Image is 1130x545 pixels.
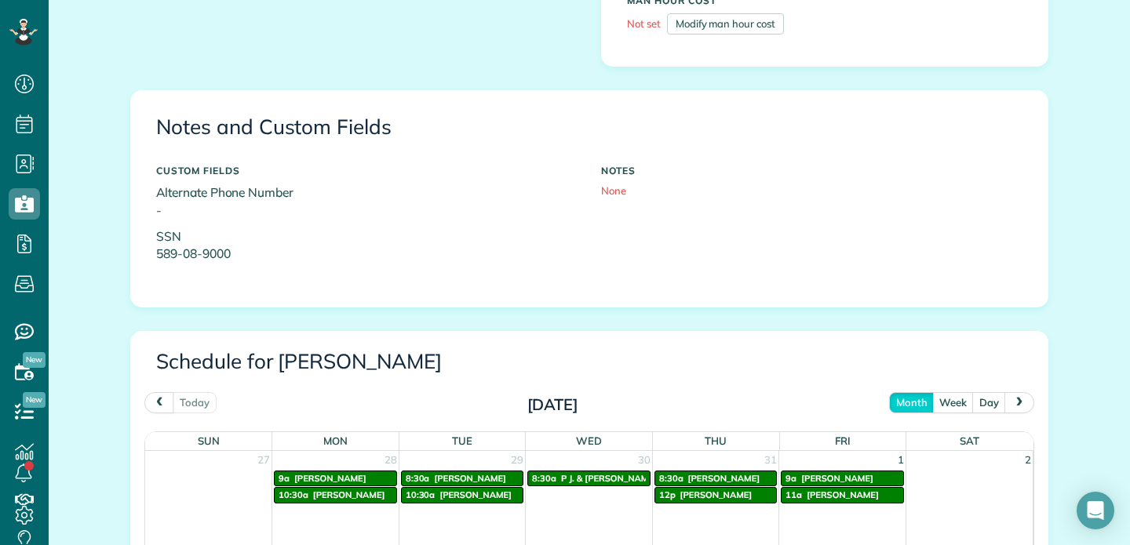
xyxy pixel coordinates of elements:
span: Sun [198,434,220,447]
span: 2 [1023,451,1033,469]
span: 30 [636,451,652,469]
h5: NOTES [601,165,1022,176]
span: Fri [835,434,851,447]
a: 8:30a [PERSON_NAME] [401,471,524,486]
span: 28 [383,451,399,469]
button: next [1004,392,1034,413]
span: 9a [786,473,796,484]
a: 12p [PERSON_NAME] [654,487,778,503]
span: Not set [627,17,661,30]
span: 8:30a [406,473,430,484]
span: Sat [960,434,979,447]
h3: Schedule for [PERSON_NAME] [156,351,1022,373]
span: Wed [576,434,602,447]
span: 8:30a [659,473,683,484]
a: 10:30a [PERSON_NAME] [274,487,397,503]
h2: [DATE] [454,396,651,413]
span: 11a [786,489,802,500]
span: [PERSON_NAME] [807,489,879,500]
a: 9a [PERSON_NAME] [781,471,904,486]
span: [PERSON_NAME] [680,489,753,500]
span: P J. & [PERSON_NAME] [561,473,657,484]
span: [PERSON_NAME] [294,473,366,484]
span: 10:30a [406,489,436,500]
span: New [23,392,46,408]
a: Modify man hour cost [667,13,784,35]
a: 10:30a [PERSON_NAME] [401,487,524,503]
span: 1 [896,451,906,469]
span: 12p [659,489,676,500]
span: Tue [452,434,472,447]
button: today [173,392,217,413]
span: [PERSON_NAME] [439,489,512,500]
span: 8:30a [532,473,556,484]
span: 27 [256,451,272,469]
button: month [889,392,935,413]
span: 29 [509,451,525,469]
span: [PERSON_NAME] [801,473,873,484]
p: SSN 589-08-9000 [156,227,578,263]
span: [PERSON_NAME] [688,473,760,484]
h5: CUSTOM FIELDS [156,165,578,176]
h3: Notes and Custom Fields [156,116,1022,139]
button: day [972,392,1006,413]
span: 10:30a [279,489,308,500]
span: New [23,352,46,368]
button: prev [144,392,174,413]
span: Mon [323,434,348,447]
a: 8:30a [PERSON_NAME] [654,471,778,486]
span: Thu [705,434,727,447]
span: 9a [279,473,290,484]
p: Alternate Phone Number - [156,183,578,220]
div: Open Intercom Messenger [1077,492,1114,529]
a: 11a [PERSON_NAME] [781,487,904,503]
a: 8:30a P J. & [PERSON_NAME] [527,471,651,486]
a: 9a [PERSON_NAME] [274,471,397,486]
span: 31 [763,451,778,469]
span: [PERSON_NAME] [434,473,506,484]
button: week [932,392,974,413]
span: [PERSON_NAME] [313,489,385,500]
span: None [601,184,626,197]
